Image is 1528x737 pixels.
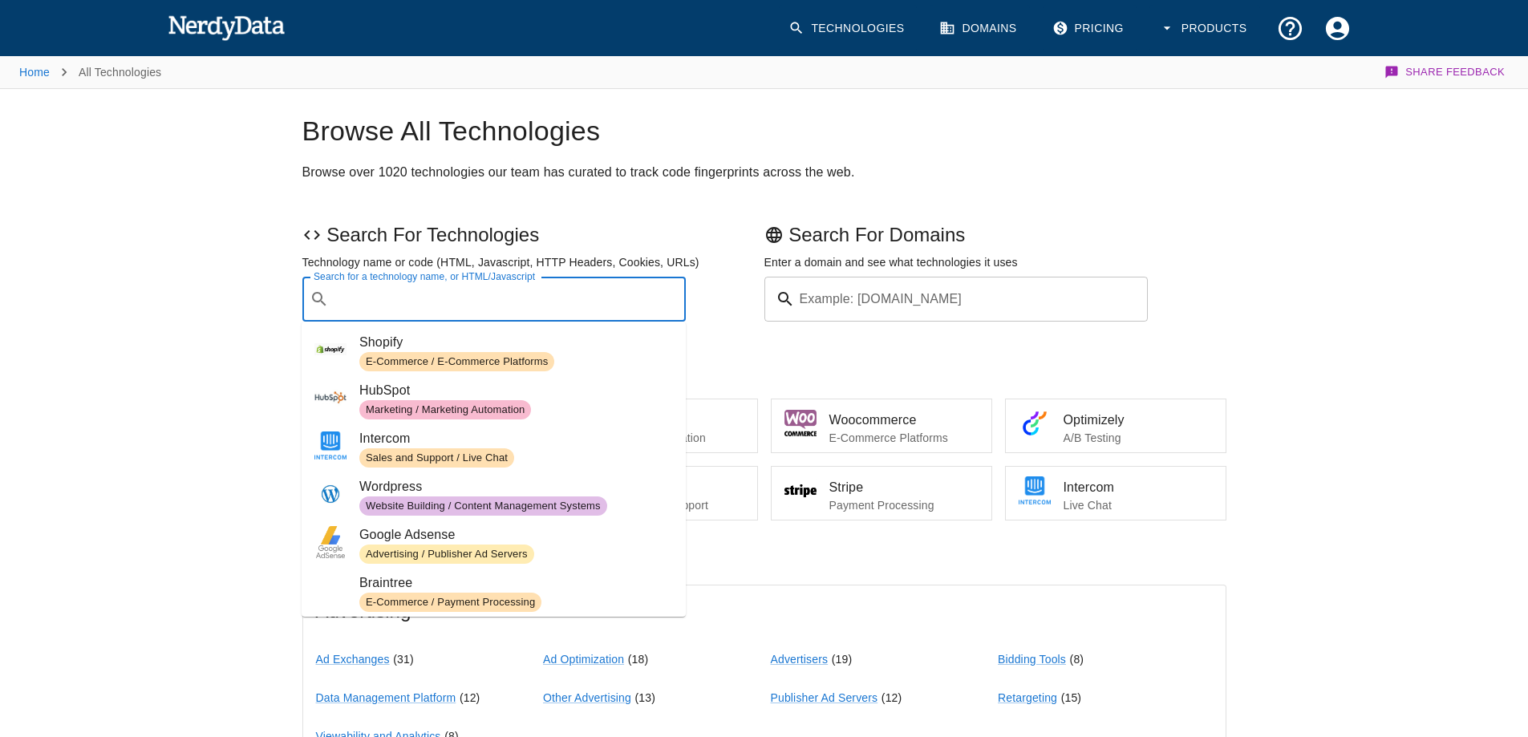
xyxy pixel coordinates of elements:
[359,573,673,593] span: Braintree
[882,691,902,704] span: ( 12 )
[829,430,979,446] p: E-Commerce Platforms
[359,403,531,418] span: Marketing / Marketing Automation
[316,653,390,666] a: Ad Exchanges
[302,546,1226,572] p: Browse
[829,497,979,513] p: Payment Processing
[359,477,673,496] span: Wordpress
[359,595,541,610] span: E-Commerce / Payment Processing
[302,115,1226,148] h1: Browse All Technologies
[1314,5,1361,52] button: Account Settings
[302,222,764,248] p: Search For Technologies
[302,161,1226,184] h2: Browse over 1020 technologies our team has curated to track code fingerprints across the web.
[359,333,673,352] span: Shopify
[829,478,979,497] span: Stripe
[1070,653,1084,666] span: ( 8 )
[1005,399,1226,453] a: OptimizelyA/B Testing
[460,691,480,704] span: ( 12 )
[1043,5,1137,52] a: Pricing
[359,451,514,466] span: Sales and Support / Live Chat
[771,399,992,453] a: WoocommerceE-Commerce Platforms
[359,547,534,562] span: Advertising / Publisher Ad Servers
[168,11,286,43] img: NerdyData.com
[1064,497,1213,513] p: Live Chat
[1061,691,1082,704] span: ( 15 )
[771,466,992,520] a: StripePayment Processing
[393,653,414,666] span: ( 31 )
[1149,5,1260,52] button: Products
[543,691,631,704] a: Other Advertising
[1064,478,1213,497] span: Intercom
[314,269,535,283] label: Search for a technology name, or HTML/Javascript
[359,499,607,514] span: Website Building / Content Management Systems
[635,691,656,704] span: ( 13 )
[316,691,456,704] a: Data Management Platform
[998,691,1057,704] a: Retargeting
[771,653,829,666] a: Advertisers
[359,354,554,370] span: E-Commerce / E-Commerce Platforms
[832,653,853,666] span: ( 19 )
[316,598,1213,624] span: Advertising
[998,653,1066,666] a: Bidding Tools
[359,525,673,545] span: Google Adsense
[764,254,1226,270] p: Enter a domain and see what technologies it uses
[79,64,161,80] p: All Technologies
[771,691,878,704] a: Publisher Ad Servers
[359,381,673,400] span: HubSpot
[1064,430,1213,446] p: A/B Testing
[628,653,649,666] span: ( 18 )
[829,411,979,430] span: Woocommerce
[1064,411,1213,430] span: Optimizely
[359,429,673,448] span: Intercom
[764,222,1226,248] p: Search For Domains
[930,5,1029,52] a: Domains
[302,254,764,270] p: Technology name or code (HTML, Javascript, HTTP Headers, Cookies, URLs)
[779,5,917,52] a: Technologies
[19,66,50,79] a: Home
[19,56,161,88] nav: breadcrumb
[302,360,1226,386] p: Popular
[1267,5,1314,52] button: Support and Documentation
[1005,466,1226,520] a: IntercomLive Chat
[1382,56,1509,88] button: Share Feedback
[543,653,624,666] a: Ad Optimization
